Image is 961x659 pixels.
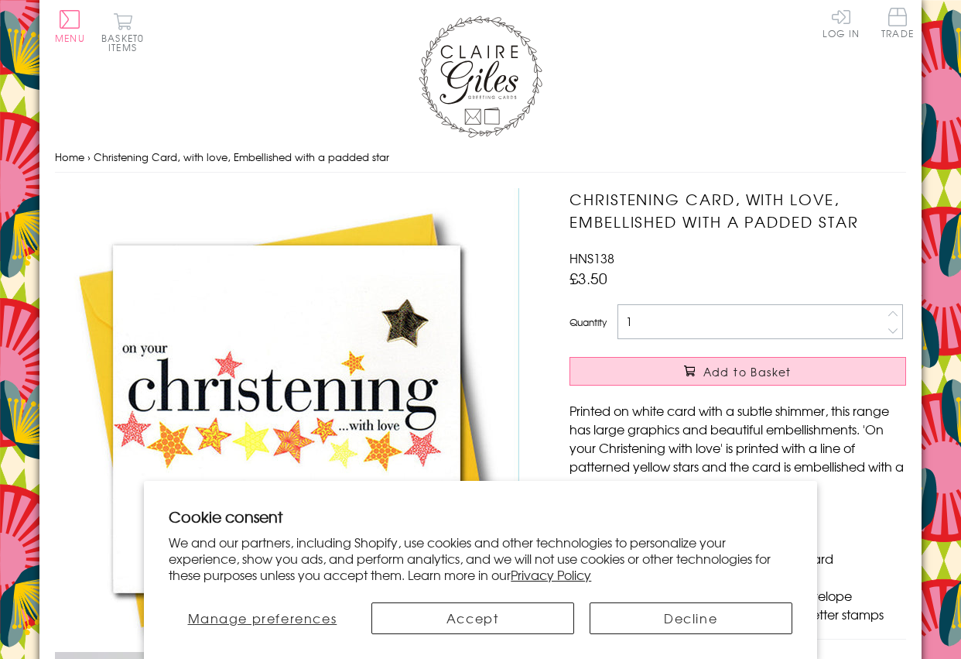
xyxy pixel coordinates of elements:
[822,8,860,38] a: Log In
[55,149,84,164] a: Home
[169,602,355,634] button: Manage preferences
[55,10,85,43] button: Menu
[371,602,574,634] button: Accept
[169,534,792,582] p: We and our partners, including Shopify, use cookies and other technologies to personalize your ex...
[55,31,85,45] span: Menu
[569,249,614,267] span: HNS138
[590,602,792,634] button: Decline
[569,401,906,494] p: Printed on white card with a subtle shimmer, this range has large graphics and beautiful embellis...
[419,15,542,138] img: Claire Giles Greetings Cards
[101,12,144,52] button: Basket0 items
[569,188,906,233] h1: Christening Card, with love, Embellished with a padded star
[511,565,591,584] a: Privacy Policy
[569,267,607,289] span: £3.50
[55,188,519,652] img: Christening Card, with love, Embellished with a padded star
[108,31,144,54] span: 0 items
[94,149,389,164] span: Christening Card, with love, Embellished with a padded star
[569,315,607,329] label: Quantity
[703,364,792,379] span: Add to Basket
[569,357,906,386] button: Add to Basket
[55,142,906,173] nav: breadcrumbs
[881,8,914,38] span: Trade
[188,609,337,627] span: Manage preferences
[87,149,91,164] span: ›
[169,506,792,527] h2: Cookie consent
[881,8,914,41] a: Trade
